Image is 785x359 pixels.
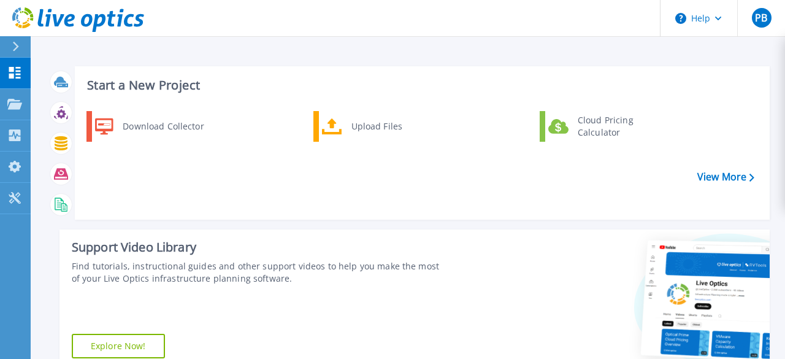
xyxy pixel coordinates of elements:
[697,171,754,183] a: View More
[117,114,209,139] div: Download Collector
[87,79,754,92] h3: Start a New Project
[755,13,767,23] span: PB
[72,260,441,285] div: Find tutorials, instructional guides and other support videos to help you make the most of your L...
[313,111,439,142] a: Upload Files
[540,111,665,142] a: Cloud Pricing Calculator
[72,334,165,358] a: Explore Now!
[572,114,662,139] div: Cloud Pricing Calculator
[72,239,441,255] div: Support Video Library
[86,111,212,142] a: Download Collector
[345,114,436,139] div: Upload Files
